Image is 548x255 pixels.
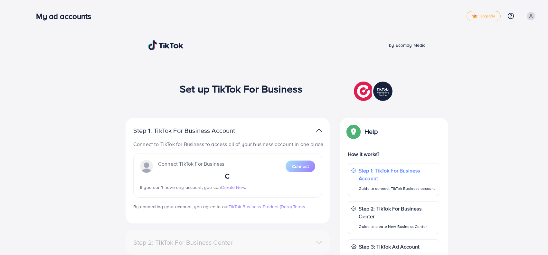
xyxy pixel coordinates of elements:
[36,12,96,21] h3: My ad accounts
[316,126,322,135] img: TikTok partner
[180,83,302,95] h1: Set up TikTok For Business
[348,126,359,137] img: Popup guide
[364,128,378,135] p: Help
[133,127,256,134] p: Step 1: TikTok For Business Account
[472,14,477,19] img: tick
[354,80,394,103] img: TikTok partner
[348,150,439,158] p: How it works?
[359,185,436,192] p: Guide to connect TikTok Business account
[472,14,495,19] span: Upgrade
[359,223,436,230] p: Guide to create New Business Center
[359,167,436,182] p: Step 1: TikTok For Business Account
[389,42,426,48] span: by Ecomdy Media
[359,205,436,220] p: Step 2: TikTok For Business Center
[359,243,420,250] p: Step 3: TikTok Ad Account
[467,11,501,21] a: tickUpgrade
[148,40,184,50] img: TikTok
